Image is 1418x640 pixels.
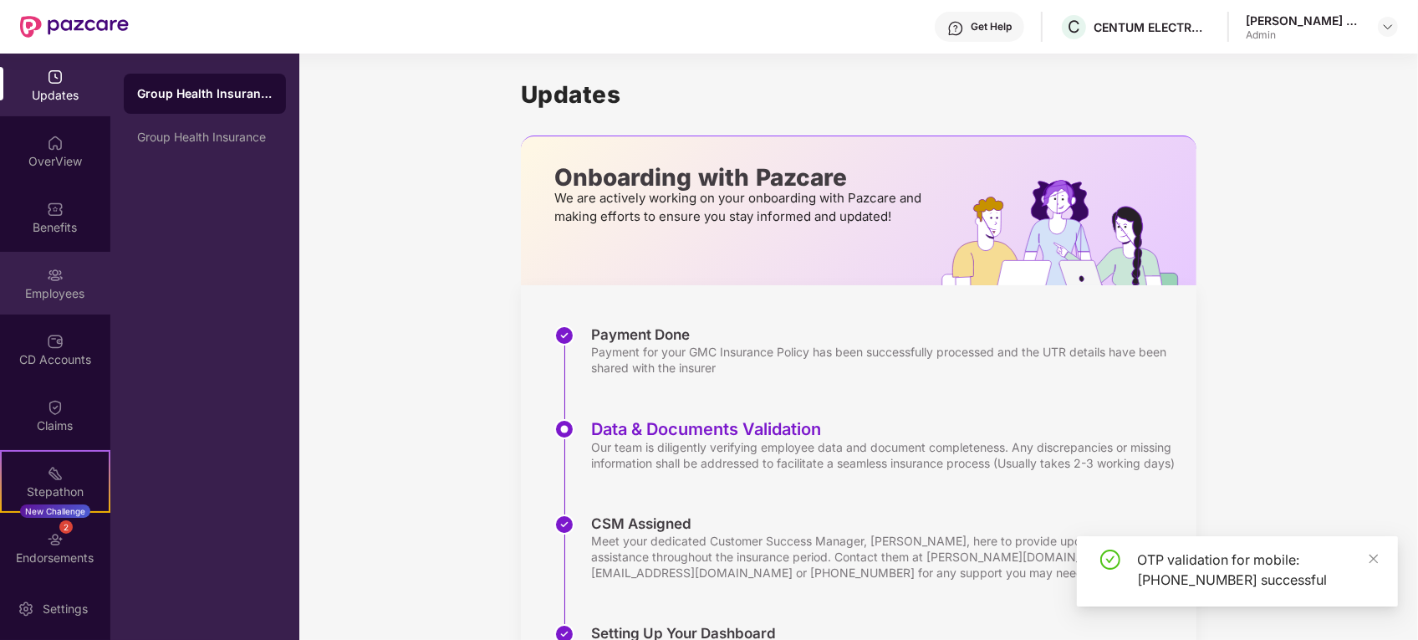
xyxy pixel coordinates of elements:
img: svg+xml;base64,PHN2ZyBpZD0iQ0RfQWNjb3VudHMiIGRhdGEtbmFtZT0iQ0QgQWNjb3VudHMiIHhtbG5zPSJodHRwOi8vd3... [47,333,64,350]
div: Group Health Insurance [137,131,273,144]
img: svg+xml;base64,PHN2ZyB4bWxucz0iaHR0cDovL3d3dy53My5vcmcvMjAwMC9zdmciIHdpZHRoPSIyMSIgaGVpZ2h0PSIyMC... [47,465,64,482]
p: We are actively working on your onboarding with Pazcare and making efforts to ensure you stay inf... [554,189,926,226]
div: Meet your dedicated Customer Success Manager, [PERSON_NAME], here to provide updates and assistan... [591,533,1180,581]
div: Our team is diligently verifying employee data and document completeness. Any discrepancies or mi... [591,439,1180,471]
img: svg+xml;base64,PHN2ZyBpZD0iU3RlcC1Eb25lLTMyeDMyIiB4bWxucz0iaHR0cDovL3d3dy53My5vcmcvMjAwMC9zdmciIH... [554,515,574,535]
img: svg+xml;base64,PHN2ZyBpZD0iU3RlcC1Eb25lLTMyeDMyIiB4bWxucz0iaHR0cDovL3d3dy53My5vcmcvMjAwMC9zdmciIH... [554,325,574,346]
div: 2 [59,520,73,534]
span: close [1368,553,1380,565]
img: svg+xml;base64,PHN2ZyBpZD0iU2V0dGluZy0yMHgyMCIgeG1sbnM9Imh0dHA6Ly93d3cudzMub3JnLzIwMDAvc3ZnIiB3aW... [18,601,34,617]
img: svg+xml;base64,PHN2ZyBpZD0iRHJvcGRvd24tMzJ4MzIiIHhtbG5zPSJodHRwOi8vd3d3LnczLm9yZy8yMDAwL3N2ZyIgd2... [1381,20,1395,33]
img: New Pazcare Logo [20,16,129,38]
img: svg+xml;base64,PHN2ZyBpZD0iSG9tZSIgeG1sbnM9Imh0dHA6Ly93d3cudzMub3JnLzIwMDAvc3ZnIiB3aWR0aD0iMjAiIG... [47,135,64,151]
p: Onboarding with Pazcare [554,170,926,185]
img: hrOnboarding [941,180,1196,285]
div: Admin [1246,28,1363,42]
div: OTP validation for mobile: [PHONE_NUMBER] successful [1137,550,1378,590]
div: Data & Documents Validation [591,419,1180,439]
div: [PERSON_NAME] B S [1246,13,1363,28]
img: svg+xml;base64,PHN2ZyBpZD0iVXBkYXRlZCIgeG1sbnM9Imh0dHA6Ly93d3cudzMub3JnLzIwMDAvc3ZnIiB3aWR0aD0iMj... [47,69,64,85]
img: svg+xml;base64,PHN2ZyBpZD0iSGVscC0zMngzMiIgeG1sbnM9Imh0dHA6Ly93d3cudzMub3JnLzIwMDAvc3ZnIiB3aWR0aD... [947,20,964,37]
img: svg+xml;base64,PHN2ZyBpZD0iQmVuZWZpdHMiIHhtbG5zPSJodHRwOi8vd3d3LnczLm9yZy8yMDAwL3N2ZyIgd2lkdGg9Ij... [47,201,64,218]
span: C [1068,17,1080,37]
img: svg+xml;base64,PHN2ZyBpZD0iRW1wbG95ZWVzIiB4bWxucz0iaHR0cDovL3d3dy53My5vcmcvMjAwMC9zdmciIHdpZHRoPS... [47,267,64,284]
div: Payment for your GMC Insurance Policy has been successfully processed and the UTR details have be... [591,344,1180,376]
div: CSM Assigned [591,515,1180,533]
div: Stepathon [2,484,109,500]
div: New Challenge [20,504,90,518]
div: Settings [38,601,93,617]
div: Get Help [971,20,1012,33]
img: svg+xml;base64,PHN2ZyBpZD0iU3RlcC1BY3RpdmUtMzJ4MzIiIHhtbG5zPSJodHRwOi8vd3d3LnczLm9yZy8yMDAwL3N2Zy... [554,419,574,439]
div: Group Health Insurance [137,85,273,102]
div: CENTUM ELECTRONICS LIMITED [1094,19,1211,35]
div: Payment Done [591,325,1180,344]
h1: Updates [521,80,1196,109]
img: svg+xml;base64,PHN2ZyBpZD0iRW5kb3JzZW1lbnRzIiB4bWxucz0iaHR0cDovL3d3dy53My5vcmcvMjAwMC9zdmciIHdpZH... [47,531,64,548]
img: svg+xml;base64,PHN2ZyBpZD0iQ2xhaW0iIHhtbG5zPSJodHRwOi8vd3d3LnczLm9yZy8yMDAwL3N2ZyIgd2lkdGg9IjIwIi... [47,399,64,416]
span: check-circle [1100,550,1120,570]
